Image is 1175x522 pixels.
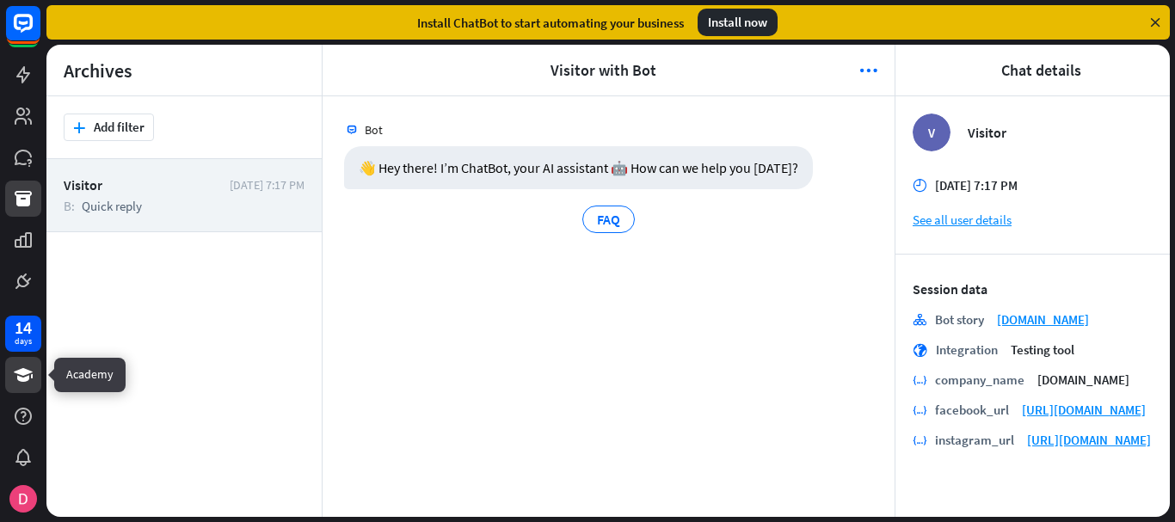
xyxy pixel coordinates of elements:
[64,176,221,193] div: Visitor
[698,9,778,36] div: Install now
[913,280,1153,298] div: Session data
[344,146,813,189] div: 👋 Hey there! I’m ChatBot, your AI assistant 🤖 How can we help you [DATE]?
[73,122,85,133] i: plus
[230,177,305,193] div: [DATE] 7:17 PM
[1022,402,1146,418] a: [URL][DOMAIN_NAME]
[913,373,926,387] i: variable
[997,311,1089,328] a: [DOMAIN_NAME]
[913,179,926,193] i: time
[46,45,322,96] header: Archives
[64,114,154,141] button: plusAdd filter
[913,313,926,327] i: stories
[913,114,950,151] div: V
[5,316,41,352] a: 14 days
[82,198,142,214] span: Quick reply
[913,212,1153,228] a: See all user details
[1011,341,1074,358] span: Testing tool
[15,335,32,347] div: days
[14,7,65,58] button: Open LiveChat chat widget
[935,432,1014,448] div: instagram_url
[968,124,1153,141] div: Visitor
[913,343,927,357] i: globe
[365,122,383,138] span: Bot
[15,320,32,335] div: 14
[357,60,849,80] span: Visitor with Bot
[935,402,1009,418] div: facebook_url
[1027,432,1151,448] a: [URL][DOMAIN_NAME]
[1037,372,1129,388] span: [DOMAIN_NAME]
[936,341,998,358] div: Integration
[913,403,926,417] i: variable
[895,45,1170,96] header: Chat details
[935,177,1018,193] span: [DATE] 7:17 PM
[935,311,984,328] div: Bot story
[913,433,926,447] i: variable
[597,211,620,228] span: FAQ
[859,62,877,79] i: more_horiz
[417,15,684,31] div: Install ChatBot to start automating your business
[935,372,1024,388] div: company_name
[64,198,75,214] span: B:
